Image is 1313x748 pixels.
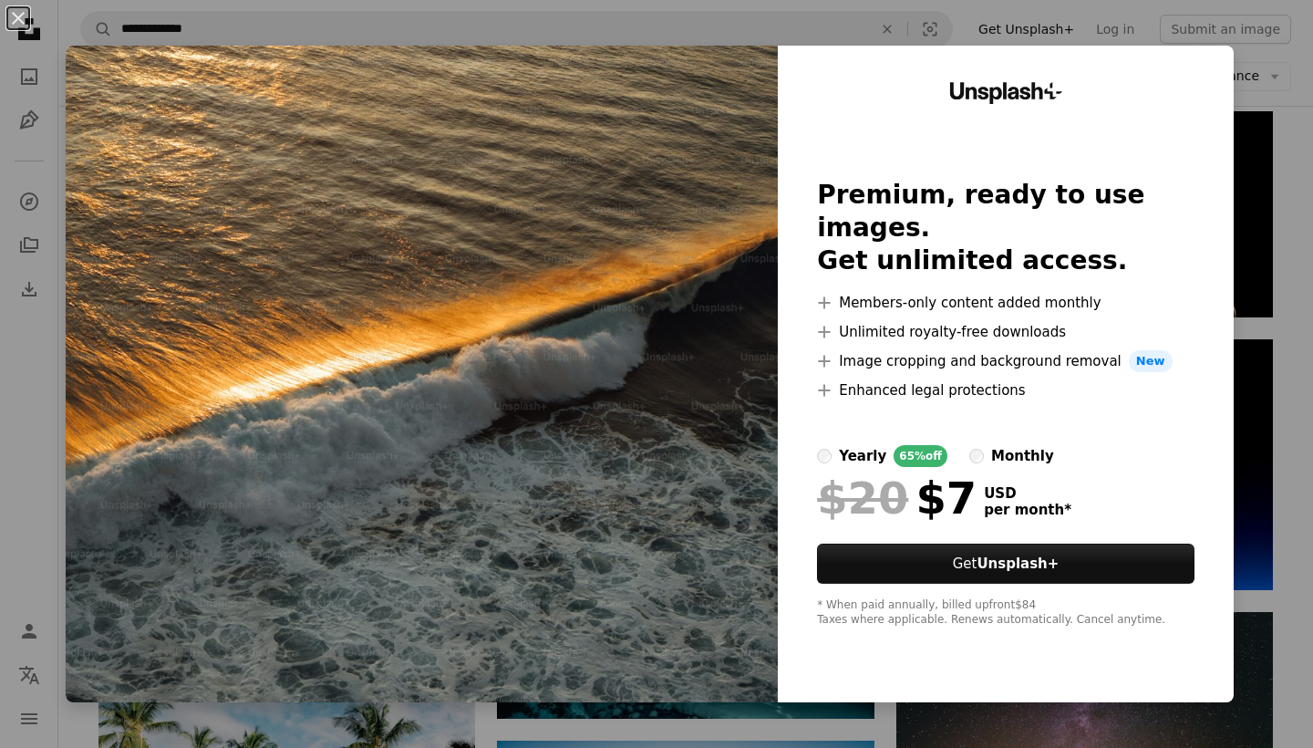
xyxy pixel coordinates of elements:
div: * When paid annually, billed upfront $84 Taxes where applicable. Renews automatically. Cancel any... [817,598,1194,628]
strong: Unsplash+ [977,556,1059,572]
span: USD [984,485,1071,502]
li: Image cropping and background removal [817,350,1194,372]
input: monthly [969,449,984,463]
div: monthly [991,445,1054,467]
div: $7 [817,474,977,522]
input: yearly65%off [817,449,832,463]
span: $20 [817,474,908,522]
span: per month * [984,502,1071,518]
div: yearly [839,445,886,467]
li: Unlimited royalty-free downloads [817,321,1194,343]
li: Enhanced legal protections [817,379,1194,401]
li: Members-only content added monthly [817,292,1194,314]
div: 65% off [894,445,947,467]
span: New [1129,350,1173,372]
h2: Premium, ready to use images. Get unlimited access. [817,179,1194,277]
button: GetUnsplash+ [817,544,1194,584]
